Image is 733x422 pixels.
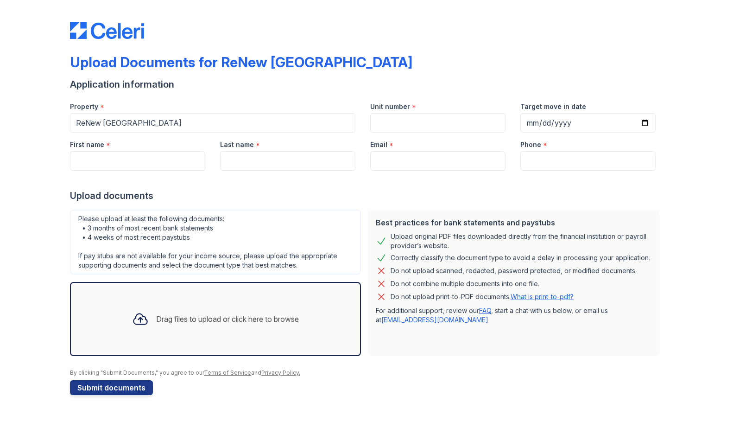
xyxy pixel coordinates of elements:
[70,380,153,395] button: Submit documents
[70,78,663,91] div: Application information
[70,102,98,111] label: Property
[511,293,574,301] a: What is print-to-pdf?
[70,210,361,275] div: Please upload at least the following documents: • 3 months of most recent bank statements • 4 wee...
[70,189,663,202] div: Upload documents
[70,22,144,39] img: CE_Logo_Blue-a8612792a0a2168367f1c8372b55b34899dd931a85d93a1a3d3e32e68fde9ad4.png
[391,292,574,301] p: Do not upload print-to-PDF documents.
[204,369,251,376] a: Terms of Service
[70,369,663,377] div: By clicking "Submit Documents," you agree to our and
[391,265,637,276] div: Do not upload scanned, redacted, password protected, or modified documents.
[70,54,412,70] div: Upload Documents for ReNew [GEOGRAPHIC_DATA]
[520,140,541,149] label: Phone
[381,316,488,324] a: [EMAIL_ADDRESS][DOMAIN_NAME]
[479,307,491,314] a: FAQ
[376,306,652,325] p: For additional support, review our , start a chat with us below, or email us at
[376,217,652,228] div: Best practices for bank statements and paystubs
[370,102,410,111] label: Unit number
[220,140,254,149] label: Last name
[520,102,586,111] label: Target move in date
[391,232,652,250] div: Upload original PDF files downloaded directly from the financial institution or payroll provider’...
[156,313,299,325] div: Drag files to upload or click here to browse
[391,252,650,263] div: Correctly classify the document type to avoid a delay in processing your application.
[261,369,300,376] a: Privacy Policy.
[391,278,539,289] div: Do not combine multiple documents into one file.
[70,140,104,149] label: First name
[370,140,387,149] label: Email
